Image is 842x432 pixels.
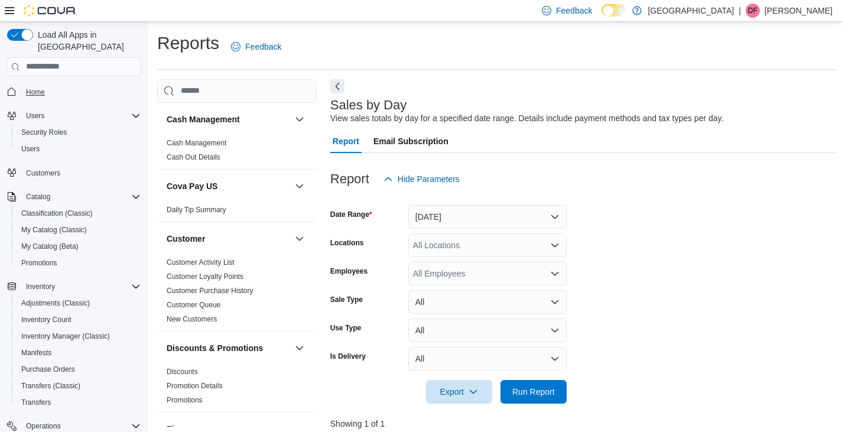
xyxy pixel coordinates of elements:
button: Purchase Orders [12,361,145,378]
span: Hide Parameters [398,173,460,185]
a: Customer Queue [167,301,220,309]
div: David Fowler [746,4,760,18]
button: My Catalog (Classic) [12,222,145,238]
label: Employees [330,267,368,276]
button: Open list of options [550,269,560,278]
span: Report [333,129,359,153]
span: Catalog [21,190,141,204]
span: Users [21,109,141,123]
button: Users [21,109,49,123]
span: Run Report [512,386,555,398]
p: | [739,4,741,18]
span: Inventory [21,280,141,294]
span: Transfers (Classic) [17,379,141,393]
button: Next [330,79,344,93]
button: My Catalog (Beta) [12,238,145,255]
span: Customers [21,165,141,180]
button: Hide Parameters [379,167,464,191]
span: Daily Tip Summary [167,205,226,215]
a: Customer Purchase History [167,287,253,295]
span: Users [17,142,141,156]
a: Customer Activity List [167,258,235,267]
span: Export [433,380,485,404]
span: Catalog [26,192,50,202]
a: Customers [21,166,65,180]
button: Cash Management [292,112,307,126]
button: Transfers [12,394,145,411]
span: Promotions [167,395,203,405]
a: Classification (Classic) [17,206,97,220]
span: Discounts [167,367,198,376]
label: Locations [330,238,364,248]
h1: Reports [157,31,219,55]
h3: Cova Pay US [167,180,217,192]
a: Cash Out Details [167,153,220,161]
p: [GEOGRAPHIC_DATA] [648,4,734,18]
button: Promotions [12,255,145,271]
span: DF [748,4,758,18]
input: Dark Mode [602,4,626,17]
button: Inventory [2,278,145,295]
button: Cova Pay US [292,179,307,193]
span: Customer Loyalty Points [167,272,243,281]
span: Adjustments (Classic) [21,298,90,308]
button: All [408,319,567,342]
button: Cash Management [167,113,290,125]
span: Feedback [245,41,281,53]
a: Cash Management [167,139,226,147]
p: [PERSON_NAME] [765,4,833,18]
span: Inventory Count [21,315,71,324]
span: Users [26,111,44,121]
a: My Catalog (Classic) [17,223,92,237]
div: Cash Management [157,136,316,169]
span: Home [21,85,141,99]
button: Export [426,380,492,404]
button: Catalog [2,189,145,205]
span: New Customers [167,314,217,324]
span: Adjustments (Classic) [17,296,141,310]
span: Promotions [17,256,141,270]
button: Customers [2,164,145,181]
button: All [408,347,567,371]
div: View sales totals by day for a specified date range. Details include payment methods and tax type... [330,112,724,125]
button: Customer [292,232,307,246]
button: Security Roles [12,124,145,141]
button: Users [2,108,145,124]
span: Email Subscription [373,129,448,153]
button: [DATE] [408,205,567,229]
span: My Catalog (Beta) [21,242,79,251]
button: Inventory [21,280,60,294]
button: Discounts & Promotions [292,341,307,355]
button: Discounts & Promotions [167,342,290,354]
div: Cova Pay US [157,203,316,222]
h3: Cash Management [167,113,240,125]
a: Security Roles [17,125,71,139]
div: Discounts & Promotions [157,365,316,412]
span: Home [26,87,45,97]
span: Inventory Count [17,313,141,327]
span: Transfers [21,398,51,407]
img: Cova [24,5,77,17]
a: Manifests [17,346,56,360]
a: Users [17,142,44,156]
button: Manifests [12,345,145,361]
a: Promotions [17,256,62,270]
span: Feedback [556,5,592,17]
a: Inventory Count [17,313,76,327]
span: Security Roles [17,125,141,139]
span: Purchase Orders [21,365,75,374]
span: Transfers [17,395,141,410]
span: Transfers (Classic) [21,381,80,391]
span: Manifests [21,348,51,358]
span: Inventory [26,282,55,291]
span: Inventory Manager (Classic) [21,332,110,341]
button: Home [2,83,145,100]
span: Promotions [21,258,57,268]
button: Inventory Count [12,311,145,328]
span: Inventory Manager (Classic) [17,329,141,343]
span: Manifests [17,346,141,360]
h3: Discounts & Promotions [167,342,263,354]
h3: Report [330,172,369,186]
button: Catalog [21,190,55,204]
